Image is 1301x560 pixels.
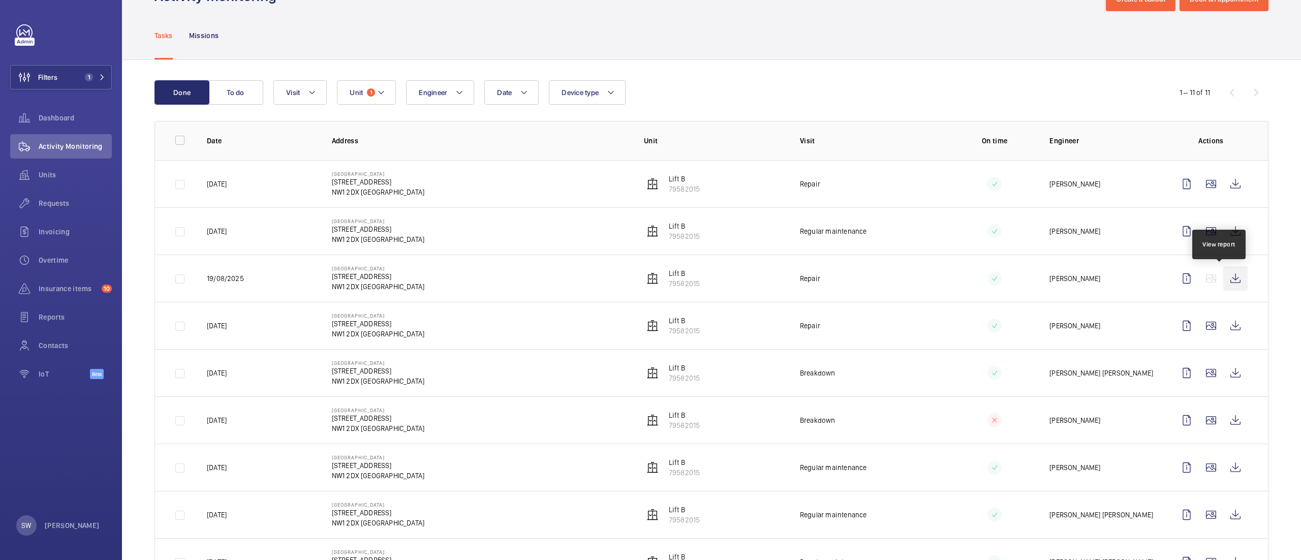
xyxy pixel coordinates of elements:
p: [STREET_ADDRESS] [332,319,425,329]
p: [GEOGRAPHIC_DATA] [332,502,425,508]
p: [GEOGRAPHIC_DATA] [332,454,425,460]
img: elevator.svg [646,320,659,332]
span: Reports [39,312,112,322]
p: NW1 2DX [GEOGRAPHIC_DATA] [332,518,425,528]
p: 19/08/2025 [207,273,244,284]
p: 79582015 [669,278,700,289]
p: Tasks [154,30,173,41]
p: NW1 2DX [GEOGRAPHIC_DATA] [332,187,425,197]
p: NW1 2DX [GEOGRAPHIC_DATA] [332,282,425,292]
p: [STREET_ADDRESS] [332,460,425,471]
p: 79582015 [669,468,700,478]
img: elevator.svg [646,509,659,521]
p: [STREET_ADDRESS] [332,177,425,187]
button: Date [484,80,539,105]
p: Date [207,136,316,146]
p: [PERSON_NAME] [PERSON_NAME] [1049,510,1153,520]
p: Breakdown [800,368,835,378]
p: Actions [1174,136,1248,146]
p: Lift B [669,410,700,420]
p: Repair [800,273,820,284]
span: Activity Monitoring [39,141,112,151]
span: IoT [39,369,90,379]
div: 1 – 11 of 11 [1180,87,1210,98]
p: [PERSON_NAME] [PERSON_NAME] [1049,368,1153,378]
p: NW1 2DX [GEOGRAPHIC_DATA] [332,234,425,244]
img: elevator.svg [646,367,659,379]
p: [GEOGRAPHIC_DATA] [332,171,425,177]
p: Lift B [669,316,700,326]
p: [DATE] [207,321,227,331]
span: 1 [85,73,93,81]
p: 79582015 [669,184,700,194]
span: Requests [39,198,112,208]
p: Lift B [669,221,700,231]
p: Regular maintenance [800,226,866,236]
p: [STREET_ADDRESS] [332,366,425,376]
p: [GEOGRAPHIC_DATA] [332,265,425,271]
p: [STREET_ADDRESS] [332,271,425,282]
p: Unit [644,136,784,146]
p: Repair [800,321,820,331]
span: Date [497,88,512,97]
p: [STREET_ADDRESS] [332,224,425,234]
p: On time [956,136,1033,146]
p: [PERSON_NAME] [1049,321,1100,331]
p: [GEOGRAPHIC_DATA] [332,313,425,319]
p: Breakdown [800,415,835,425]
p: NW1 2DX [GEOGRAPHIC_DATA] [332,376,425,386]
span: Unit [350,88,363,97]
p: NW1 2DX [GEOGRAPHIC_DATA] [332,329,425,339]
p: [DATE] [207,510,227,520]
button: Device type [549,80,626,105]
p: Regular maintenance [800,510,866,520]
button: To do [208,80,263,105]
p: [DATE] [207,368,227,378]
span: Filters [38,72,57,82]
img: elevator.svg [646,178,659,190]
span: Visit [286,88,300,97]
p: Repair [800,179,820,189]
img: elevator.svg [646,225,659,237]
p: NW1 2DX [GEOGRAPHIC_DATA] [332,471,425,481]
p: Visit [800,136,940,146]
p: SW [21,520,31,531]
p: [PERSON_NAME] [1049,462,1100,473]
img: elevator.svg [646,272,659,285]
span: Beta [90,369,104,379]
p: [PERSON_NAME] [1049,226,1100,236]
span: 10 [102,285,112,293]
span: Device type [562,88,599,97]
p: [GEOGRAPHIC_DATA] [332,218,425,224]
p: [PERSON_NAME] [1049,415,1100,425]
p: Lift B [669,505,700,515]
p: Lift B [669,268,700,278]
button: Visit [273,80,327,105]
span: Units [39,170,112,180]
p: NW1 2DX [GEOGRAPHIC_DATA] [332,423,425,433]
p: [DATE] [207,415,227,425]
p: 79582015 [669,231,700,241]
span: Overtime [39,255,112,265]
p: [STREET_ADDRESS] [332,508,425,518]
span: Engineer [419,88,447,97]
button: Unit1 [337,80,396,105]
span: Contacts [39,340,112,351]
button: Engineer [406,80,474,105]
p: [DATE] [207,179,227,189]
p: Regular maintenance [800,462,866,473]
p: [DATE] [207,462,227,473]
p: [GEOGRAPHIC_DATA] [332,360,425,366]
p: Lift B [669,174,700,184]
p: 79582015 [669,373,700,383]
img: elevator.svg [646,414,659,426]
p: [DATE] [207,226,227,236]
span: Dashboard [39,113,112,123]
button: Done [154,80,209,105]
p: [GEOGRAPHIC_DATA] [332,549,425,555]
img: elevator.svg [646,461,659,474]
p: [STREET_ADDRESS] [332,413,425,423]
p: Address [332,136,628,146]
p: 79582015 [669,420,700,430]
p: Lift B [669,363,700,373]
